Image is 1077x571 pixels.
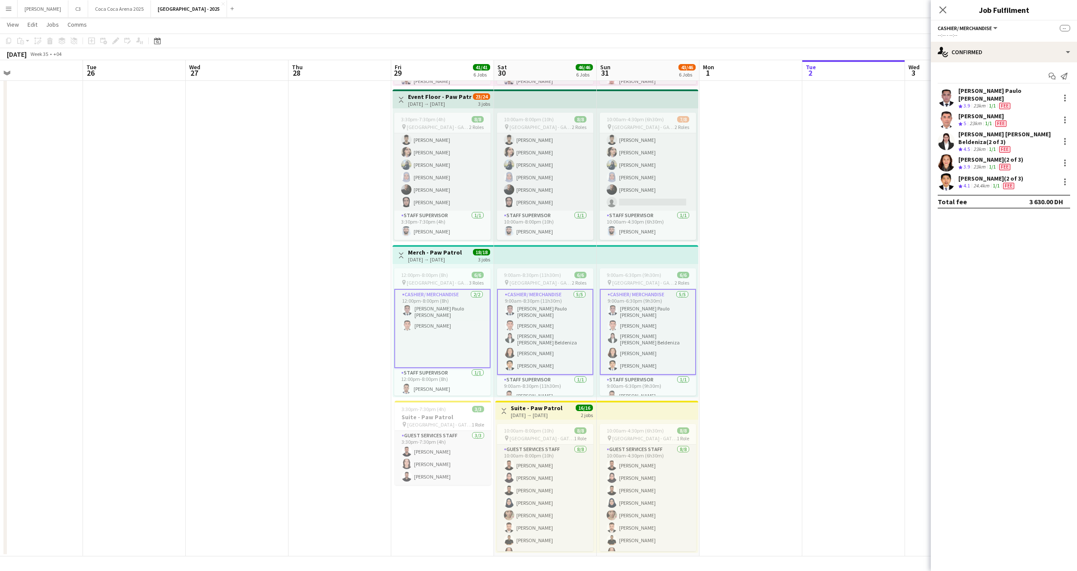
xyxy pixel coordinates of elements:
[7,50,27,58] div: [DATE]
[968,120,983,127] div: 23km
[994,120,1008,127] div: Crew has different fees then in role
[473,71,490,78] div: 6 Jobs
[408,249,462,256] h3: Merch - Paw Patrol
[151,0,227,17] button: [GEOGRAPHIC_DATA] - 2025
[1060,25,1070,31] span: --
[509,279,572,286] span: [GEOGRAPHIC_DATA] - GATE 7
[402,406,446,412] span: 3:30pm-7:30pm (4h)
[963,182,970,189] span: 4.1
[408,256,462,263] div: [DATE] → [DATE]
[999,103,1010,109] span: Fee
[292,63,303,71] span: Thu
[607,116,664,123] span: 10:00am-4:30pm (6h30m)
[999,146,1010,153] span: Fee
[574,435,586,442] span: 1 Role
[989,146,996,152] app-skills-label: 1/1
[581,411,593,418] div: 2 jobs
[600,375,696,404] app-card-role: Staff Supervisor1/19:00am-6:30pm (9h30m)[PERSON_NAME]
[677,116,689,123] span: 7/8
[473,93,490,100] span: 23/24
[394,268,491,396] app-job-card: 12:00pm-8:00pm (8h)6/6 [GEOGRAPHIC_DATA] - GATE 73 RolesCashier/ Merchandise2/212:00pm-8:00pm (8h...
[931,42,1077,62] div: Confirmed
[28,51,50,57] span: Week 35
[972,146,987,153] div: 23km
[395,401,491,485] app-job-card: 3:30pm-7:30pm (4h)3/3Suite - Paw Patrol [GEOGRAPHIC_DATA] - GATE 71 RoleGuest Services Staff3/33:...
[86,63,96,71] span: Tue
[394,289,491,368] app-card-role: Cashier/ Merchandise2/212:00pm-8:00pm (8h)[PERSON_NAME] Paulo [PERSON_NAME][PERSON_NAME]
[963,146,970,152] span: 4.5
[291,68,303,78] span: 28
[675,279,689,286] span: 2 Roles
[497,107,593,211] app-card-role: Guest Services Staff7/710:00am-8:00pm (10h)[PERSON_NAME][PERSON_NAME][PERSON_NAME][PERSON_NAME][P...
[469,124,484,130] span: 2 Roles
[497,113,593,240] app-job-card: 10:00am-8:00pm (10h)8/8 [GEOGRAPHIC_DATA] - GATE 72 RolesGuest Services Staff7/710:00am-8:00pm (1...
[511,412,562,418] div: [DATE] → [DATE]
[18,0,68,17] button: [PERSON_NAME]
[472,406,484,412] span: 3/3
[188,68,200,78] span: 27
[408,93,472,101] h3: Event Floor - Paw Patrol
[677,427,689,434] span: 8/8
[972,182,991,190] div: 24.4km
[600,113,696,240] div: 10:00am-4:30pm (6h30m)7/8 [GEOGRAPHIC_DATA] - GATE 72 RolesGuest Services Staff329A6/710:00am-4:3...
[497,445,593,561] app-card-role: Guest Services Staff8/810:00am-8:00pm (10h)[PERSON_NAME][PERSON_NAME][PERSON_NAME][PERSON_NAME][P...
[958,156,1023,163] div: [PERSON_NAME] (2 of 3)
[958,112,1008,120] div: [PERSON_NAME]
[394,113,491,240] app-job-card: 3:30pm-7:30pm (4h)8/8 [GEOGRAPHIC_DATA] - GATE 72 RolesGuest Services Staff7/73:30pm-7:30pm (4h)[...
[393,68,402,78] span: 29
[972,163,987,171] div: 23km
[938,32,1070,38] div: --:-- - --:--
[68,0,88,17] button: C3
[511,404,562,412] h3: Suite - Paw Patrol
[395,413,491,421] h3: Suite - Paw Patrol
[43,19,62,30] a: Jobs
[600,211,696,240] app-card-role: Staff Supervisor1/110:00am-4:30pm (6h30m)[PERSON_NAME]
[997,102,1012,110] div: Crew has different fees then in role
[958,130,1056,146] div: [PERSON_NAME] [PERSON_NAME] Beldeniza (2 of 3)
[600,63,611,71] span: Sun
[509,435,574,442] span: [GEOGRAPHIC_DATA] - GATE 7
[189,63,200,71] span: Wed
[1029,197,1063,206] div: 3 630.00 DH
[931,4,1077,15] h3: Job Fulfilment
[572,279,586,286] span: 2 Roles
[401,116,445,123] span: 3:30pm-7:30pm (4h)
[993,182,1000,189] app-skills-label: 1/1
[497,375,593,404] app-card-role: Staff Supervisor1/19:00am-8:30pm (11h30m)[PERSON_NAME]
[1001,182,1016,190] div: Crew has different fees then in role
[600,107,696,211] app-card-role: Guest Services Staff329A6/710:00am-4:30pm (6h30m)[PERSON_NAME][PERSON_NAME][PERSON_NAME][PERSON_N...
[576,64,593,71] span: 46/46
[600,268,696,396] app-job-card: 9:00am-6:30pm (9h30m)6/6 [GEOGRAPHIC_DATA] - GATE 72 RolesCashier/ Merchandise5/59:00am-6:30pm (9...
[478,255,490,263] div: 3 jobs
[53,51,61,57] div: +04
[88,0,151,17] button: Coca Coca Arena 2025
[497,424,593,551] app-job-card: 10:00am-8:00pm (10h)8/8 [GEOGRAPHIC_DATA] - GATE 71 RoleGuest Services Staff8/810:00am-8:00pm (10...
[995,120,1006,127] span: Fee
[509,124,572,130] span: [GEOGRAPHIC_DATA] - GATE 7
[963,163,970,170] span: 3.9
[972,102,987,110] div: 23km
[576,71,592,78] div: 6 Jobs
[677,272,689,278] span: 6/6
[574,116,586,123] span: 8/8
[907,68,920,78] span: 3
[600,289,696,375] app-card-role: Cashier/ Merchandise5/59:00am-6:30pm (9h30m)[PERSON_NAME] Paulo [PERSON_NAME][PERSON_NAME][PERSON...
[3,19,22,30] a: View
[600,424,696,551] div: 10:00am-4:30pm (6h30m)8/8 [GEOGRAPHIC_DATA] - GATE 71 RoleGuest Services Staff8/810:00am-4:30pm (...
[599,68,611,78] span: 31
[908,63,920,71] span: Wed
[395,431,491,485] app-card-role: Guest Services Staff3/33:30pm-7:30pm (4h)[PERSON_NAME][PERSON_NAME][PERSON_NAME]
[7,21,19,28] span: View
[938,197,967,206] div: Total fee
[938,25,999,31] button: Cashier/ Merchandise
[989,163,996,170] app-skills-label: 1/1
[607,272,661,278] span: 9:00am-6:30pm (9h30m)
[497,211,593,240] app-card-role: Staff Supervisor1/110:00am-8:00pm (10h)[PERSON_NAME]
[473,249,490,255] span: 18/18
[407,421,472,428] span: [GEOGRAPHIC_DATA] - GATE 7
